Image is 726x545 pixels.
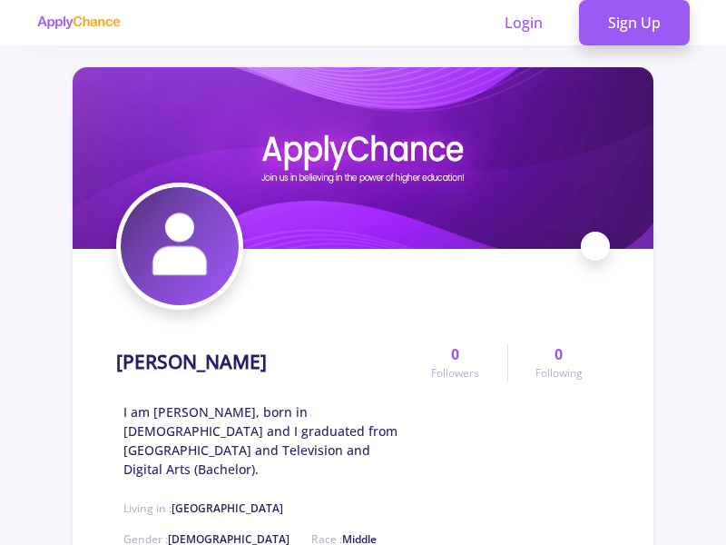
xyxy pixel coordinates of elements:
[172,500,283,516] span: [GEOGRAPHIC_DATA]
[73,67,653,249] img: farzane shafiecover image
[121,187,239,305] img: farzane shafieavatar
[554,343,563,365] span: 0
[507,343,610,381] a: 0Following
[123,500,283,516] span: Living in :
[431,365,479,381] span: Followers
[123,402,404,479] span: I am [PERSON_NAME], born in [DEMOGRAPHIC_DATA] and I graduated from [GEOGRAPHIC_DATA] and Televis...
[404,343,506,381] a: 0Followers
[535,365,583,381] span: Following
[36,15,121,30] img: applychance logo text only
[116,351,267,373] h1: [PERSON_NAME]
[451,343,459,365] span: 0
